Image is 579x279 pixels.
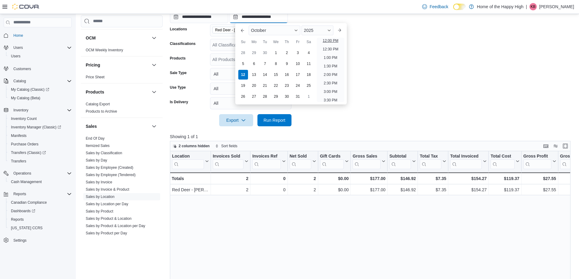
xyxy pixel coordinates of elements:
[321,54,340,61] li: 1:00 PM
[86,123,149,129] button: Sales
[420,175,446,182] div: $7.35
[304,37,314,47] div: Sa
[491,186,519,193] div: $119.37
[6,140,74,148] button: Purchase Orders
[9,115,39,122] a: Inventory Count
[450,186,487,193] div: $154.27
[86,144,110,148] a: Itemized Sales
[6,198,74,207] button: Canadian Compliance
[320,154,344,159] div: Gift Cards
[11,170,34,177] button: Operations
[420,154,441,159] div: Total Tax
[1,43,74,52] button: Users
[11,107,72,114] span: Inventory
[179,144,210,148] span: 2 columns hidden
[523,154,551,169] div: Gross Profit
[86,195,115,199] a: Sales by Location
[1,106,74,114] button: Inventory
[523,154,556,169] button: Gross Profit
[450,154,487,169] button: Total Invoiced
[9,224,72,232] span: Washington CCRS
[389,186,416,193] div: $146.92
[86,187,129,192] a: Sales by Invoice & Product
[9,53,23,60] a: Users
[289,186,316,193] div: 2
[9,149,72,156] span: Transfers (Classic)
[86,180,112,185] span: Sales by Invoice
[170,11,228,23] input: Press the down key to open a popover containing a calendar.
[289,154,311,159] div: Net Sold
[170,27,187,32] label: Locations
[539,3,574,10] p: [PERSON_NAME]
[282,48,292,58] div: day-2
[11,32,72,39] span: Home
[9,149,48,156] a: Transfers (Classic)
[304,70,314,80] div: day-18
[252,175,285,182] div: 0
[150,123,158,130] button: Sales
[219,114,253,126] button: Export
[420,154,441,169] div: Total Tax
[86,75,105,80] span: Price Sheet
[353,154,381,169] div: Gross Sales
[11,179,42,184] span: Cash Management
[420,1,450,13] a: Feedback
[320,46,341,53] li: 12:30 PM
[86,158,107,163] span: Sales by Day
[86,109,117,114] a: Products to Archive
[11,77,28,85] button: Catalog
[210,97,291,109] button: All
[13,79,26,83] span: Catalog
[260,59,270,69] div: day-7
[6,178,74,186] button: Cash Management
[238,37,248,47] div: Su
[9,207,38,215] a: Dashboards
[13,238,26,243] span: Settings
[9,132,72,139] span: Manifests
[238,81,248,90] div: day-19
[9,199,72,206] span: Canadian Compliance
[260,37,270,47] div: Tu
[11,190,29,198] button: Reports
[11,217,24,222] span: Reports
[223,114,250,126] span: Export
[11,142,39,147] span: Purchase Orders
[86,165,133,170] span: Sales by Employee (Created)
[317,38,344,102] ul: Time
[6,207,74,215] a: Dashboards
[86,48,123,53] span: OCM Weekly Inventory
[86,187,129,192] span: Sales by Invoice & Product
[86,48,123,52] a: OCM Weekly Inventory
[6,215,74,224] button: Reports
[11,226,43,230] span: [US_STATE] CCRS
[11,77,72,85] span: Catalog
[9,86,72,93] span: My Catalog (Classic)
[11,32,26,39] a: Home
[282,59,292,69] div: day-9
[249,48,259,58] div: day-29
[86,35,96,41] h3: OCM
[1,169,74,178] button: Operations
[249,26,300,35] div: Button. Open the month selector. October is currently selected.
[6,131,74,140] button: Manifests
[11,116,37,121] span: Inventory Count
[9,141,41,148] a: Purchase Orders
[11,44,25,51] button: Users
[170,134,575,140] p: Showing 1 of 1
[523,175,556,182] div: $27.55
[86,151,122,155] a: Sales by Classification
[210,83,291,95] button: All
[6,157,74,165] button: Transfers
[81,135,163,239] div: Sales
[86,172,136,177] span: Sales by Employee (Tendered)
[491,175,519,182] div: $119.37
[529,3,537,10] div: Kelci Brenna
[320,175,349,182] div: $0.00
[6,123,74,131] a: Inventory Manager (Classic)
[6,94,74,102] button: My Catalog (Beta)
[170,100,188,104] label: Is Delivery
[11,107,31,114] button: Inventory
[86,202,128,206] a: Sales by Location per Day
